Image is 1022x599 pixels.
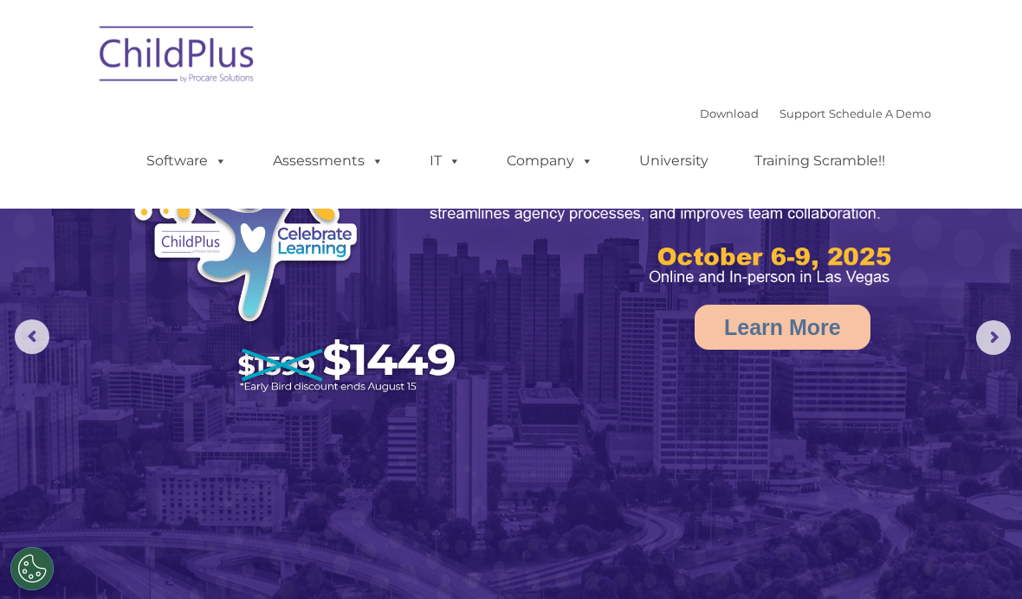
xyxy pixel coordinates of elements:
a: Download [700,106,759,120]
a: Learn More [695,305,870,350]
font: | [700,106,931,120]
a: Training Scramble!! [737,144,902,178]
a: Assessments [255,144,401,178]
a: Company [489,144,611,178]
a: Schedule A Demo [829,106,931,120]
a: University [622,144,726,178]
button: Cookies Settings [10,547,54,590]
img: ChildPlus by Procare Solutions [91,14,264,100]
a: Software [129,144,244,178]
a: IT [412,144,478,178]
a: Support [779,106,825,120]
